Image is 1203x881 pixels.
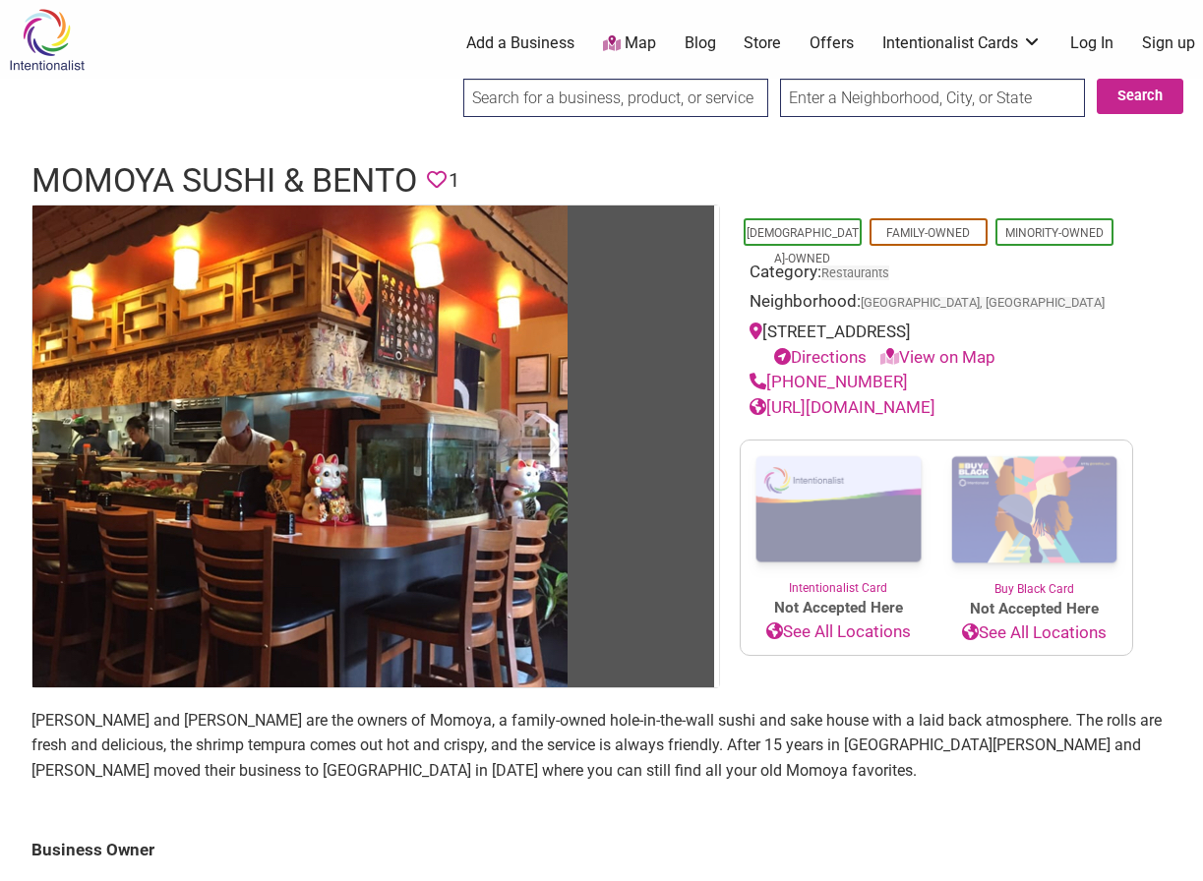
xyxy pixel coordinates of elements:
[463,79,768,117] input: Search for a business, product, or service
[603,32,656,55] a: Map
[685,32,716,54] a: Blog
[747,226,859,265] a: [DEMOGRAPHIC_DATA]-Owned
[882,32,1042,54] a: Intentionalist Cards
[741,440,936,579] img: Intentionalist Card
[31,157,417,205] h1: Momoya Sushi & Bento
[880,347,995,367] a: View on Map
[741,619,936,645] a: See All Locations
[936,440,1132,598] a: Buy Black Card
[1097,79,1183,114] button: Search
[744,32,781,54] a: Store
[31,708,1173,784] p: [PERSON_NAME] and [PERSON_NAME] are the owners of Momoya, a family-owned hole-in-the-wall sushi a...
[750,260,1123,290] div: Category:
[774,347,867,367] a: Directions
[810,32,854,54] a: Offers
[936,598,1132,620] span: Not Accepted Here
[861,297,1105,310] span: [GEOGRAPHIC_DATA], [GEOGRAPHIC_DATA]
[1070,32,1113,54] a: Log In
[741,597,936,619] span: Not Accepted Here
[750,320,1123,370] div: [STREET_ADDRESS]
[750,397,935,417] a: [URL][DOMAIN_NAME]
[886,226,970,240] a: Family-Owned
[741,440,936,597] a: Intentionalist Card
[821,265,889,280] a: Restaurants
[1005,226,1104,240] a: Minority-Owned
[750,372,908,391] a: [PHONE_NUMBER]
[1142,32,1195,54] a: Sign up
[936,620,1132,646] a: See All Locations
[936,440,1132,580] img: Buy Black Card
[449,165,459,196] span: 1
[750,289,1123,320] div: Neighborhood:
[780,79,1085,117] input: Enter a Neighborhood, City, or State
[466,32,574,54] a: Add a Business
